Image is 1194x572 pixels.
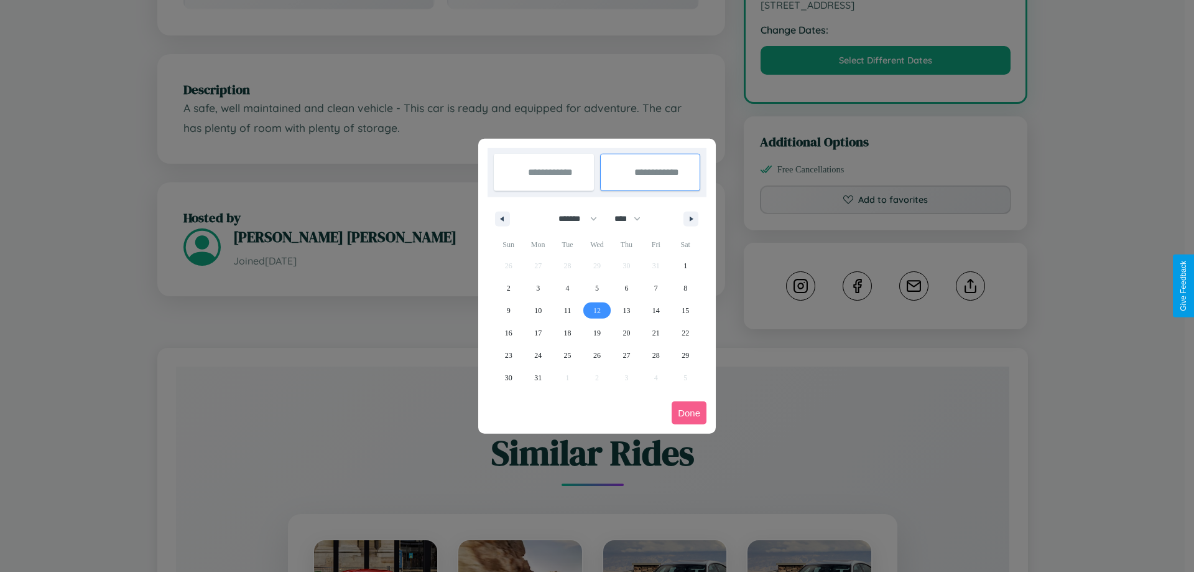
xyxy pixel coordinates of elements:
span: 10 [534,299,542,322]
button: 25 [553,344,582,367]
button: 17 [523,322,552,344]
span: 24 [534,344,542,367]
button: 11 [553,299,582,322]
button: 13 [612,299,641,322]
span: 1 [683,255,687,277]
button: 14 [641,299,670,322]
span: Sat [671,235,700,255]
button: 26 [582,344,611,367]
span: 25 [564,344,572,367]
button: 1 [671,255,700,277]
div: Give Feedback [1179,261,1188,311]
button: 10 [523,299,552,322]
span: 23 [505,344,512,367]
span: 16 [505,322,512,344]
span: 29 [682,344,689,367]
span: 26 [593,344,601,367]
span: 21 [652,322,660,344]
button: 18 [553,322,582,344]
span: Sun [494,235,523,255]
span: 27 [622,344,630,367]
button: 29 [671,344,700,367]
button: 21 [641,322,670,344]
button: 7 [641,277,670,299]
span: 14 [652,299,660,322]
button: 28 [641,344,670,367]
button: 12 [582,299,611,322]
span: 18 [564,322,572,344]
span: Wed [582,235,611,255]
button: 3 [523,277,552,299]
span: 15 [682,299,689,322]
button: 23 [494,344,523,367]
button: 16 [494,322,523,344]
button: 4 [553,277,582,299]
span: 5 [595,277,599,299]
span: 11 [564,299,572,322]
button: 30 [494,367,523,389]
span: 30 [505,367,512,389]
span: 17 [534,322,542,344]
span: Thu [612,235,641,255]
button: Done [672,401,706,424]
button: 15 [671,299,700,322]
span: Tue [553,235,582,255]
button: 6 [612,277,641,299]
span: 3 [536,277,540,299]
span: 2 [507,277,511,299]
button: 8 [671,277,700,299]
button: 2 [494,277,523,299]
button: 22 [671,322,700,344]
span: 28 [652,344,660,367]
span: 12 [593,299,601,322]
span: Mon [523,235,552,255]
span: 6 [624,277,628,299]
button: 9 [494,299,523,322]
button: 24 [523,344,552,367]
span: 9 [507,299,511,322]
span: 31 [534,367,542,389]
button: 5 [582,277,611,299]
span: 7 [654,277,658,299]
span: 13 [622,299,630,322]
span: Fri [641,235,670,255]
span: 8 [683,277,687,299]
button: 20 [612,322,641,344]
span: 19 [593,322,601,344]
button: 19 [582,322,611,344]
button: 27 [612,344,641,367]
span: 20 [622,322,630,344]
button: 31 [523,367,552,389]
span: 22 [682,322,689,344]
span: 4 [566,277,570,299]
